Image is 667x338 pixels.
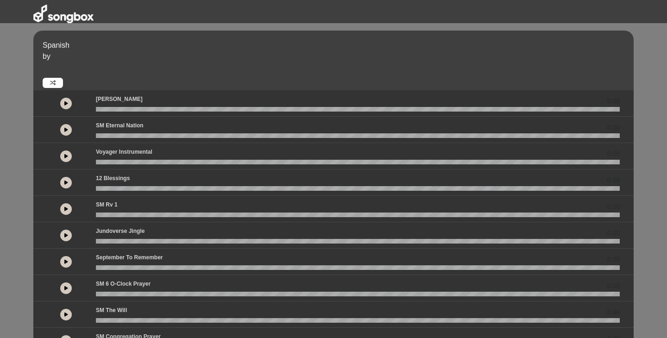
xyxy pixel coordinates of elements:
span: 0.00 [607,96,620,106]
span: 0.00 [607,149,620,159]
p: SM Rv 1 [96,200,118,209]
img: songbox-logo-white.png [33,5,94,23]
p: SM Eternal Nation [96,121,144,130]
span: 0.00 [607,175,620,185]
p: SM 6 o-clock prayer [96,280,151,288]
span: 0.00 [607,307,620,317]
span: by [43,52,50,60]
p: Jundoverse Jingle [96,227,145,235]
span: 0.00 [607,255,620,264]
p: Spanish [43,40,631,51]
p: SM The Will [96,306,127,314]
p: September to Remember [96,253,163,262]
span: 0.00 [607,281,620,291]
p: 12 Blessings [96,174,130,182]
span: 0.00 [607,202,620,212]
p: [PERSON_NAME] [96,95,143,103]
span: 0.00 [607,228,620,238]
span: 0.00 [607,123,620,132]
p: Voyager Instrumental [96,148,152,156]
